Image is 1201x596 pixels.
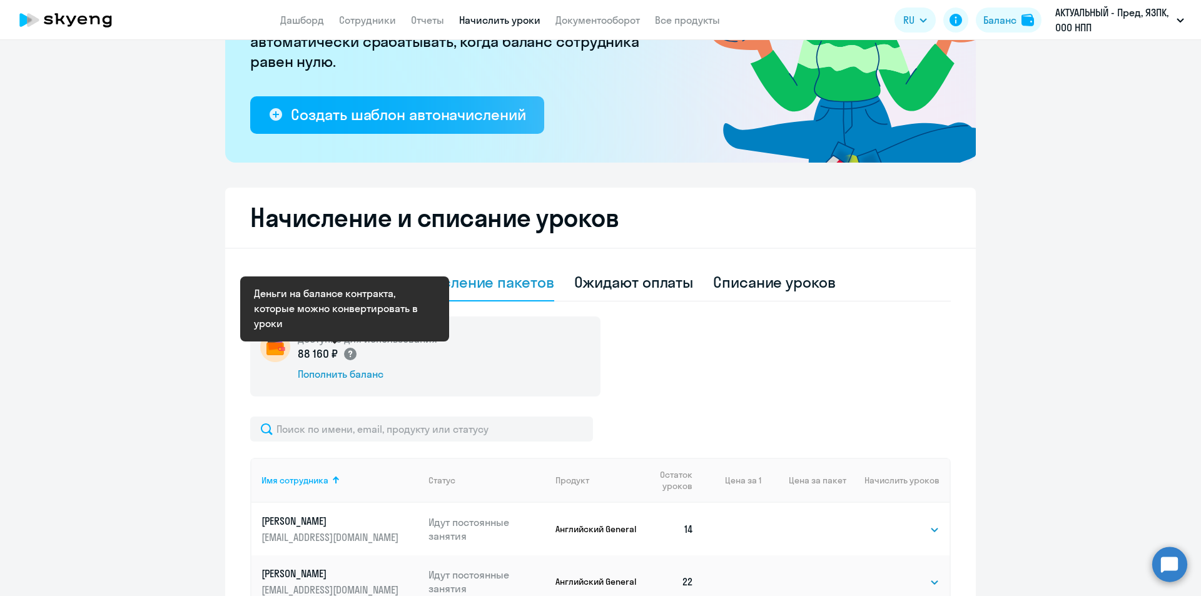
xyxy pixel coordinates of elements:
[650,469,704,492] div: Остаток уроков
[704,458,761,503] th: Цена за 1
[555,576,640,587] p: Английский General
[640,503,704,555] td: 14
[408,272,554,292] div: Начисление пакетов
[983,13,1016,28] div: Баланс
[261,530,402,544] p: [EMAIL_ADDRESS][DOMAIN_NAME]
[894,8,936,33] button: RU
[1021,14,1034,26] img: balance
[428,515,546,543] p: Идут постоянные занятия
[261,475,328,486] div: Имя сотрудника
[250,203,951,233] h2: Начисление и списание уроков
[555,475,589,486] div: Продукт
[298,367,437,381] div: Пополнить баланс
[1055,5,1172,35] p: АКТУАЛЬНЫЙ - Пред, ЯЗПК, ООО НПП
[650,469,692,492] span: Остаток уроков
[250,272,388,292] div: Начисление уроков
[655,14,720,26] a: Все продукты
[846,458,950,503] th: Начислить уроков
[555,475,640,486] div: Продукт
[261,475,418,486] div: Имя сотрудника
[250,417,593,442] input: Поиск по имени, email, продукту или статусу
[261,567,402,580] p: [PERSON_NAME]
[254,286,435,331] div: Деньги на балансе контракта, которые можно конвертировать в уроки
[411,14,444,26] a: Отчеты
[261,514,402,528] p: [PERSON_NAME]
[291,104,525,124] div: Создать шаблон автоначислений
[428,568,546,595] p: Идут постоянные занятия
[713,272,836,292] div: Списание уроков
[976,8,1041,33] button: Балансbalance
[260,332,290,362] img: wallet-circle.png
[339,14,396,26] a: Сотрудники
[261,514,418,544] a: [PERSON_NAME][EMAIL_ADDRESS][DOMAIN_NAME]
[761,458,846,503] th: Цена за пакет
[428,475,455,486] div: Статус
[280,14,324,26] a: Дашборд
[298,346,358,362] p: 88 160 ₽
[555,523,640,535] p: Английский General
[250,96,544,134] button: Создать шаблон автоначислений
[903,13,915,28] span: RU
[555,14,640,26] a: Документооборот
[574,272,694,292] div: Ожидают оплаты
[1049,5,1190,35] button: АКТУАЛЬНЫЙ - Пред, ЯЗПК, ООО НПП
[459,14,540,26] a: Начислить уроки
[428,475,546,486] div: Статус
